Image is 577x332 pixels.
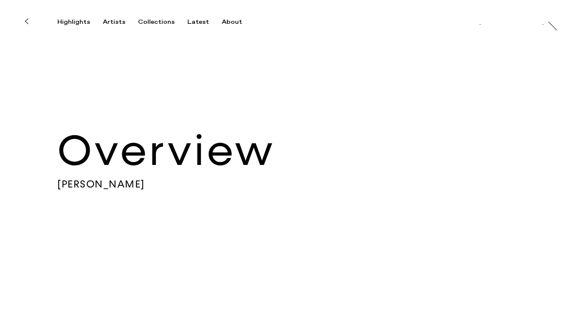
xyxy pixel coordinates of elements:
[103,18,138,26] button: Artists
[187,18,209,26] div: Latest
[138,18,187,26] button: Collections
[57,18,90,26] div: Highlights
[103,18,125,26] div: Artists
[222,18,242,26] div: About
[57,178,520,190] span: [PERSON_NAME]
[57,18,103,26] button: Highlights
[138,18,175,26] div: Collections
[187,18,222,26] button: Latest
[222,18,255,26] button: About
[57,125,520,178] h2: Overview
